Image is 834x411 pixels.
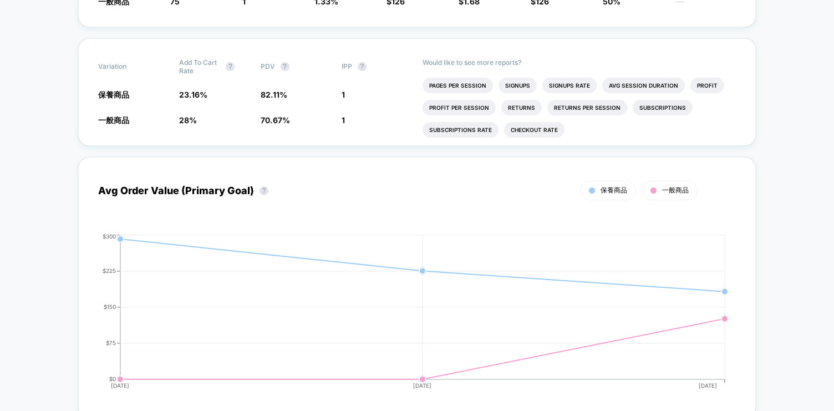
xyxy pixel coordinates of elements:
span: 70.67 % [261,115,290,125]
tspan: $300 [103,232,116,239]
li: Subscriptions [633,100,693,115]
tspan: $150 [104,303,116,310]
tspan: $0 [109,376,116,382]
p: Would like to see more reports? [423,58,736,67]
span: Add To Cart Rate [179,58,220,75]
li: Subscriptions Rate [423,122,499,138]
div: AVG_ORDER_VALUE [87,232,725,399]
span: 28 % [179,115,197,125]
li: Signups Rate [542,78,597,93]
span: 保養商品 [98,90,129,99]
span: PDV [261,62,275,70]
span: 保養商品 [601,186,627,195]
button: ? [358,62,367,71]
span: 82.11 % [261,90,287,99]
tspan: [DATE] [111,382,129,389]
span: Variation [98,58,159,75]
tspan: $225 [103,267,116,274]
span: 1 [342,90,345,99]
tspan: [DATE] [414,382,432,389]
button: ? [260,186,268,195]
span: IPP [342,62,352,70]
li: Checkout Rate [504,122,565,138]
span: 1 [342,115,345,125]
tspan: [DATE] [699,382,718,389]
span: 一般商品 [98,115,129,125]
li: Profit [690,78,724,93]
li: Returns Per Session [547,100,627,115]
tspan: $75 [106,339,116,346]
li: Pages Per Session [423,78,493,93]
li: Avg Session Duration [602,78,685,93]
span: 23.16 % [179,90,207,99]
span: 一般商品 [662,186,689,195]
li: Signups [499,78,537,93]
button: ? [226,62,235,71]
li: Returns [501,100,542,115]
li: Profit Per Session [423,100,496,115]
button: ? [281,62,289,71]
